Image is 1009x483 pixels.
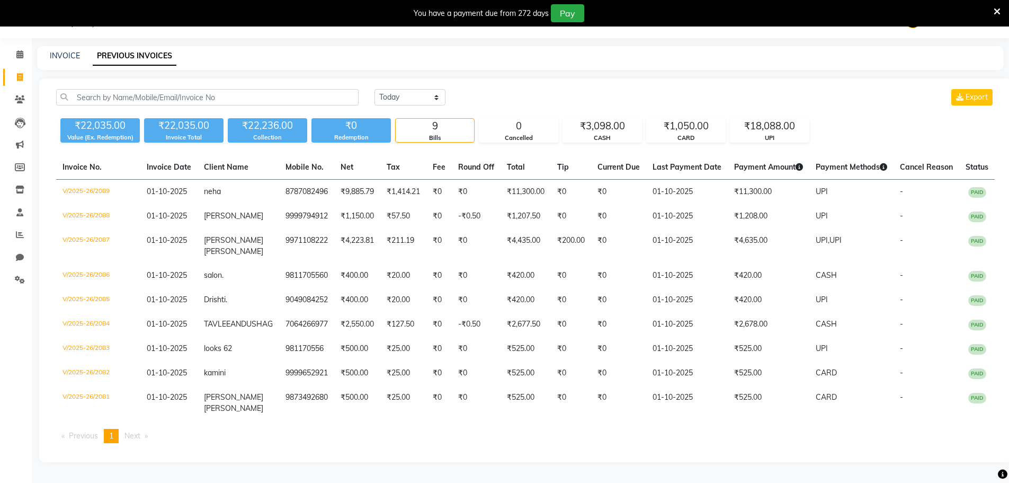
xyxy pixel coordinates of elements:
span: UPI [816,344,828,353]
span: Net [341,162,353,172]
td: ₹0 [426,229,452,264]
span: PAID [968,368,986,379]
td: V/2025-26/2087 [56,229,140,264]
div: ₹18,088.00 [730,119,809,134]
td: -₹0.50 [452,204,501,229]
td: 7064266977 [279,312,334,337]
td: ₹25.00 [380,361,426,385]
td: ₹0 [426,180,452,205]
td: ₹400.00 [334,288,380,312]
td: ₹500.00 [334,385,380,420]
td: 981170556 [279,337,334,361]
td: ₹0 [452,361,501,385]
td: ₹9,885.79 [334,180,380,205]
td: 01-10-2025 [646,361,728,385]
td: ₹420.00 [501,288,551,312]
span: PAID [968,295,986,306]
td: ₹0 [426,264,452,288]
td: ₹0 [551,180,591,205]
span: [PERSON_NAME] [204,247,263,256]
span: 01-10-2025 [147,368,187,377]
span: CASH [816,270,837,280]
div: Value (Ex. Redemption) [60,133,140,142]
div: Cancelled [479,134,558,143]
span: - [900,270,903,280]
td: ₹0 [452,337,501,361]
span: kamini [204,368,226,377]
td: ₹0 [551,361,591,385]
span: - [900,211,903,221]
a: INVOICE [50,51,80,60]
td: ₹200.00 [551,229,591,264]
td: ₹0 [551,264,591,288]
span: - [900,392,903,402]
span: Current Due [597,162,640,172]
td: 9873492680 [279,385,334,420]
td: ₹0 [426,312,452,337]
div: ₹1,050.00 [647,119,725,134]
span: [PERSON_NAME] [204,235,263,245]
div: Redemption [311,133,391,142]
td: V/2025-26/2088 [56,204,140,229]
td: V/2025-26/2083 [56,337,140,361]
td: ₹0 [452,385,501,420]
span: PAID [968,344,986,355]
span: 01-10-2025 [147,187,187,196]
span: Total [507,162,525,172]
button: Export [951,89,993,106]
div: CARD [647,134,725,143]
td: ₹20.00 [380,288,426,312]
div: ₹22,035.00 [60,118,140,133]
span: DUSHAG [241,319,273,329]
a: PREVIOUS INVOICES [93,47,176,66]
td: 9999652921 [279,361,334,385]
td: ₹0 [591,229,646,264]
span: Payment Amount [734,162,803,172]
span: PAID [968,271,986,282]
td: ₹0 [452,180,501,205]
span: . [222,270,224,280]
td: ₹0 [452,229,501,264]
span: 01-10-2025 [147,319,187,329]
td: 01-10-2025 [646,385,728,420]
span: UPI [829,235,842,245]
span: - [900,368,903,377]
span: Round Off [458,162,494,172]
span: Next [124,431,140,441]
td: ₹525.00 [501,361,551,385]
div: 9 [396,119,474,134]
td: 8787082496 [279,180,334,205]
span: looks 62 [204,344,232,353]
td: ₹20.00 [380,264,426,288]
span: - [900,344,903,353]
span: - [900,295,903,304]
td: 9999794912 [279,204,334,229]
td: ₹0 [551,337,591,361]
div: Invoice Total [144,133,224,142]
span: 01-10-2025 [147,344,187,353]
td: ₹0 [452,288,501,312]
span: Status [966,162,988,172]
span: [PERSON_NAME] [204,403,263,413]
td: ₹0 [426,361,452,385]
span: CARD [816,368,837,377]
span: PAID [968,187,986,198]
span: Invoice No. [62,162,102,172]
td: 01-10-2025 [646,264,728,288]
span: Previous [69,431,98,441]
td: ₹0 [591,385,646,420]
span: neha [204,187,221,196]
td: V/2025-26/2084 [56,312,140,337]
span: UPI [816,187,828,196]
span: [PERSON_NAME] [204,211,263,221]
td: ₹0 [551,312,591,337]
td: ₹500.00 [334,337,380,361]
td: ₹525.00 [728,361,809,385]
td: ₹0 [551,204,591,229]
td: ₹211.19 [380,229,426,264]
td: 01-10-2025 [646,337,728,361]
td: ₹0 [551,288,591,312]
div: ₹0 [311,118,391,133]
span: Payment Methods [816,162,887,172]
span: Mobile No. [285,162,324,172]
